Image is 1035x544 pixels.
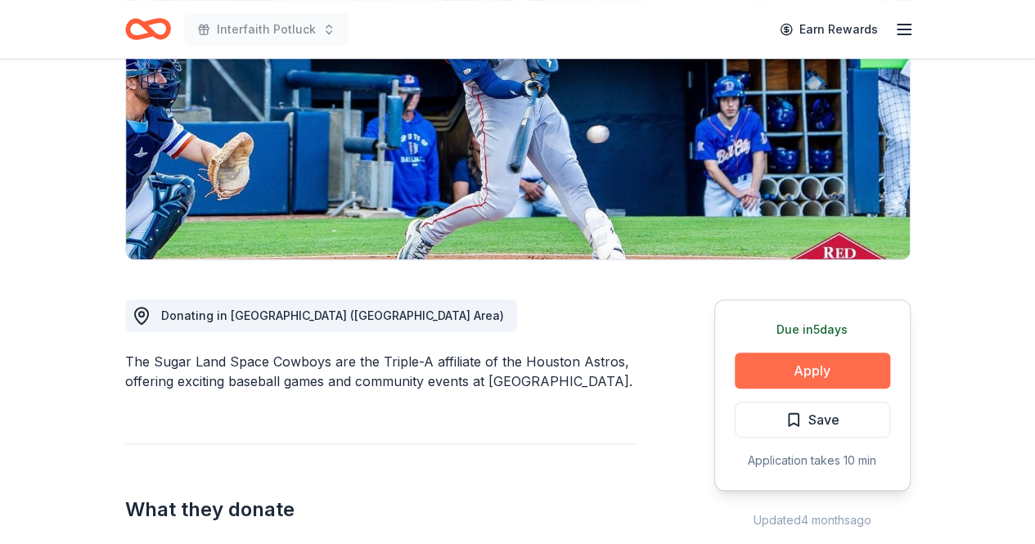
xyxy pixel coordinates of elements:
h2: What they donate [125,497,636,523]
button: Apply [735,353,890,389]
div: Updated 4 months ago [714,510,911,530]
div: The Sugar Land Space Cowboys are the Triple-A affiliate of the Houston Astros, offering exciting ... [125,352,636,391]
a: Earn Rewards [770,15,888,44]
span: Save [808,409,839,430]
span: Interfaith Potluck [217,20,316,39]
button: Save [735,402,890,438]
span: Donating in [GEOGRAPHIC_DATA] ([GEOGRAPHIC_DATA] Area) [161,308,504,322]
div: Application takes 10 min [735,451,890,470]
div: Due in 5 days [735,320,890,339]
a: Home [125,10,171,48]
button: Interfaith Potluck [184,13,349,46]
